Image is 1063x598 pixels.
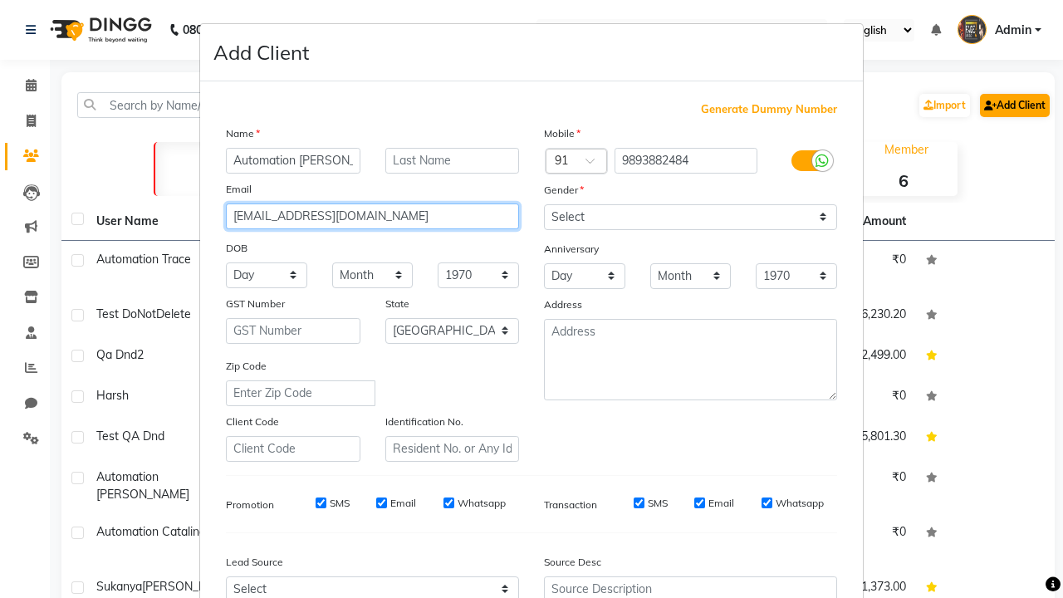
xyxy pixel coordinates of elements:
label: Address [544,297,582,312]
label: SMS [648,496,668,511]
input: GST Number [226,318,360,344]
label: Client Code [226,414,279,429]
label: Transaction [544,498,597,512]
label: SMS [330,496,350,511]
input: Mobile [615,148,758,174]
label: Gender [544,183,584,198]
input: Enter Zip Code [226,380,375,406]
label: Zip Code [226,359,267,374]
input: Resident No. or Any Id [385,436,520,462]
span: Generate Dummy Number [701,101,837,118]
label: Whatsapp [458,496,506,511]
label: DOB [226,241,247,256]
input: Last Name [385,148,520,174]
label: Mobile [544,126,580,141]
label: Promotion [226,498,274,512]
h4: Add Client [213,37,309,67]
label: Email [708,496,734,511]
label: Identification No. [385,414,463,429]
label: Email [390,496,416,511]
label: Source Desc [544,555,601,570]
label: Email [226,182,252,197]
label: Anniversary [544,242,599,257]
label: GST Number [226,297,285,311]
input: Email [226,203,519,229]
input: First Name [226,148,360,174]
label: Whatsapp [776,496,824,511]
input: Client Code [226,436,360,462]
label: Name [226,126,260,141]
label: Lead Source [226,555,283,570]
label: State [385,297,409,311]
